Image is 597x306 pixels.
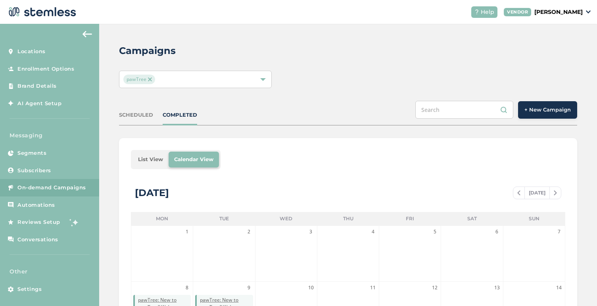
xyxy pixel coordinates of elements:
[17,236,58,244] span: Conversations
[66,214,82,230] img: glitter-stars-b7820f95.gif
[379,212,441,225] li: Fri
[493,228,501,236] span: 6
[17,82,57,90] span: Brand Details
[245,284,253,292] span: 9
[317,212,379,225] li: Thu
[307,284,315,292] span: 10
[119,111,153,119] div: SCHEDULED
[554,191,557,195] img: icon-chevron-right-bae969c5.svg
[6,4,76,20] img: logo-dark-0685b13c.svg
[119,44,176,58] h2: Campaigns
[534,8,583,16] p: [PERSON_NAME]
[193,212,255,225] li: Tue
[518,101,577,119] button: + New Campaign
[245,228,253,236] span: 2
[557,268,597,306] iframe: Chat Widget
[255,212,317,225] li: Wed
[555,228,563,236] span: 7
[524,187,550,199] span: [DATE]
[524,106,571,114] span: + New Campaign
[431,284,439,292] span: 12
[503,212,565,225] li: Sun
[17,100,61,108] span: AI Agent Setup
[369,228,377,236] span: 4
[369,284,377,292] span: 11
[586,10,591,13] img: icon_down-arrow-small-66adaf34.svg
[17,65,74,73] span: Enrollment Options
[183,228,191,236] span: 1
[431,228,439,236] span: 5
[123,75,155,84] span: pawTree
[441,212,503,225] li: Sat
[415,101,513,119] input: Search
[169,152,219,167] li: Calendar View
[474,10,479,14] img: icon-help-white-03924b79.svg
[163,111,197,119] div: COMPLETED
[17,184,86,192] span: On-demand Campaigns
[131,212,193,225] li: Mon
[517,191,520,195] img: icon-chevron-left-b8c47ebb.svg
[83,31,92,37] img: icon-arrow-back-accent-c549486e.svg
[481,8,494,16] span: Help
[17,48,46,56] span: Locations
[183,284,191,292] span: 8
[555,284,563,292] span: 14
[307,228,315,236] span: 3
[17,285,42,293] span: Settings
[17,218,60,226] span: Reviews Setup
[17,201,55,209] span: Automations
[17,167,51,175] span: Subscribers
[17,149,46,157] span: Segments
[132,152,169,167] li: List View
[493,284,501,292] span: 13
[135,186,169,200] div: [DATE]
[504,8,531,16] div: VENDOR
[148,77,152,81] img: icon-close-accent-8a337256.svg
